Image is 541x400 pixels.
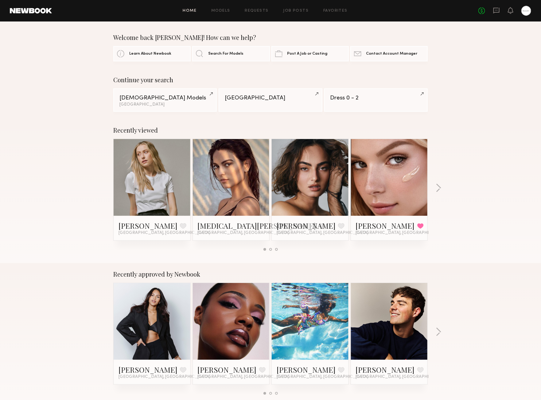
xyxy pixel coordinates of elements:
div: Dress 0 - 2 [330,95,422,101]
div: Continue your search [113,76,428,83]
div: [DEMOGRAPHIC_DATA] Models [119,95,211,101]
span: [GEOGRAPHIC_DATA], [GEOGRAPHIC_DATA] [119,375,210,379]
a: Search For Models [192,46,270,61]
a: Home [183,9,197,13]
div: Welcome back [PERSON_NAME]! How can we help? [113,34,428,41]
a: Learn About Newbook [113,46,191,61]
a: Post A Job or Casting [271,46,349,61]
span: [GEOGRAPHIC_DATA], [GEOGRAPHIC_DATA] [119,231,210,235]
a: Requests [245,9,269,13]
a: Job Posts [283,9,309,13]
div: Recently approved by Newbook [113,270,428,278]
span: [GEOGRAPHIC_DATA], [GEOGRAPHIC_DATA] [356,231,447,235]
span: Search For Models [208,52,243,56]
a: [PERSON_NAME] [356,221,415,231]
a: [PERSON_NAME] [198,365,257,375]
a: [MEDICAL_DATA][PERSON_NAME] [198,221,316,231]
a: [PERSON_NAME] [119,221,177,231]
a: [GEOGRAPHIC_DATA] [219,88,322,112]
span: Learn About Newbook [129,52,171,56]
a: Dress 0 - 2 [324,88,428,112]
a: [DEMOGRAPHIC_DATA] Models[GEOGRAPHIC_DATA] [113,88,217,112]
a: [PERSON_NAME] [277,221,336,231]
span: [GEOGRAPHIC_DATA], [GEOGRAPHIC_DATA] [277,375,368,379]
span: Contact Account Manager [366,52,418,56]
div: Recently viewed [113,126,428,134]
span: [GEOGRAPHIC_DATA], [GEOGRAPHIC_DATA] [198,231,289,235]
a: [PERSON_NAME] [119,365,177,375]
span: Post A Job or Casting [287,52,328,56]
span: [GEOGRAPHIC_DATA], [GEOGRAPHIC_DATA] [277,231,368,235]
a: [PERSON_NAME] [277,365,336,375]
a: Favorites [323,9,348,13]
div: [GEOGRAPHIC_DATA] [225,95,316,101]
span: [GEOGRAPHIC_DATA], [GEOGRAPHIC_DATA] [356,375,447,379]
a: [PERSON_NAME] [356,365,415,375]
div: [GEOGRAPHIC_DATA] [119,103,211,107]
span: [GEOGRAPHIC_DATA], [GEOGRAPHIC_DATA] [198,375,289,379]
a: Contact Account Manager [350,46,428,61]
a: Models [211,9,230,13]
